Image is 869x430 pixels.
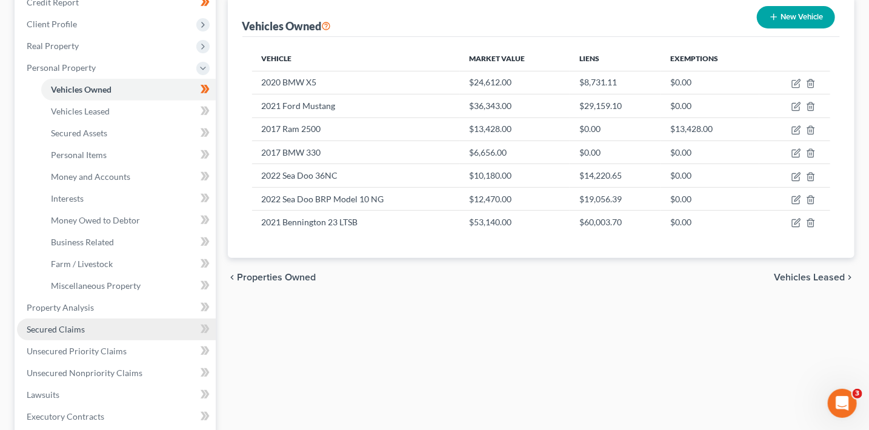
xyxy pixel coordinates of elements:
td: $6,656.00 [460,141,570,164]
td: $0.00 [570,141,661,164]
td: $13,428.00 [460,117,570,141]
span: Farm / Livestock [51,259,113,269]
td: $8,731.11 [570,71,661,94]
td: $14,220.65 [570,164,661,187]
a: Money and Accounts [41,166,216,188]
span: Vehicles Leased [774,273,845,282]
a: Interests [41,188,216,210]
td: 2021 Ford Mustang [252,94,460,117]
button: New Vehicle [757,6,835,28]
td: 2017 Ram 2500 [252,117,460,141]
td: $13,428.00 [661,117,759,141]
a: Vehicles Leased [41,101,216,122]
a: Unsecured Priority Claims [17,340,216,362]
span: Client Profile [27,19,77,29]
span: Unsecured Nonpriority Claims [27,368,142,378]
i: chevron_right [845,273,854,282]
span: Real Property [27,41,79,51]
td: 2022 Sea Doo BRP Model 10 NG [252,187,460,210]
a: Business Related [41,231,216,253]
a: Unsecured Nonpriority Claims [17,362,216,384]
span: Money and Accounts [51,171,130,182]
td: 2020 BMW X5 [252,71,460,94]
td: $0.00 [570,117,661,141]
th: Exemptions [661,47,759,71]
span: Money Owed to Debtor [51,215,140,225]
td: 2021 Bennington 23 LTSB [252,211,460,234]
span: Secured Claims [27,324,85,334]
span: Vehicles Leased [51,106,110,116]
td: $60,003.70 [570,211,661,234]
a: Property Analysis [17,297,216,319]
span: Unsecured Priority Claims [27,346,127,356]
span: Business Related [51,237,114,247]
td: $0.00 [661,211,759,234]
th: Vehicle [252,47,460,71]
a: Secured Assets [41,122,216,144]
span: Properties Owned [238,273,316,282]
button: chevron_left Properties Owned [228,273,316,282]
td: $36,343.00 [460,94,570,117]
span: Property Analysis [27,302,94,313]
span: Interests [51,193,84,203]
span: 3 [853,389,862,399]
a: Money Owed to Debtor [41,210,216,231]
span: Executory Contracts [27,411,104,422]
a: Lawsuits [17,384,216,406]
div: Vehicles Owned [242,19,331,33]
th: Market Value [460,47,570,71]
span: Miscellaneous Property [51,280,141,291]
a: Vehicles Owned [41,79,216,101]
button: Vehicles Leased chevron_right [774,273,854,282]
a: Farm / Livestock [41,253,216,275]
td: 2022 Sea Doo 36NC [252,164,460,187]
span: Lawsuits [27,389,59,400]
a: Secured Claims [17,319,216,340]
span: Vehicles Owned [51,84,112,94]
td: $24,612.00 [460,71,570,94]
td: $0.00 [661,71,759,94]
td: 2017 BMW 330 [252,141,460,164]
td: $0.00 [661,141,759,164]
th: Liens [570,47,661,71]
span: Personal Items [51,150,107,160]
td: $0.00 [661,187,759,210]
td: $29,159.10 [570,94,661,117]
i: chevron_left [228,273,238,282]
a: Personal Items [41,144,216,166]
span: Secured Assets [51,128,107,138]
iframe: Intercom live chat [828,389,857,418]
td: $10,180.00 [460,164,570,187]
td: $19,056.39 [570,187,661,210]
td: $0.00 [661,94,759,117]
td: $53,140.00 [460,211,570,234]
td: $12,470.00 [460,187,570,210]
a: Miscellaneous Property [41,275,216,297]
a: Executory Contracts [17,406,216,428]
span: Personal Property [27,62,96,73]
td: $0.00 [661,164,759,187]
